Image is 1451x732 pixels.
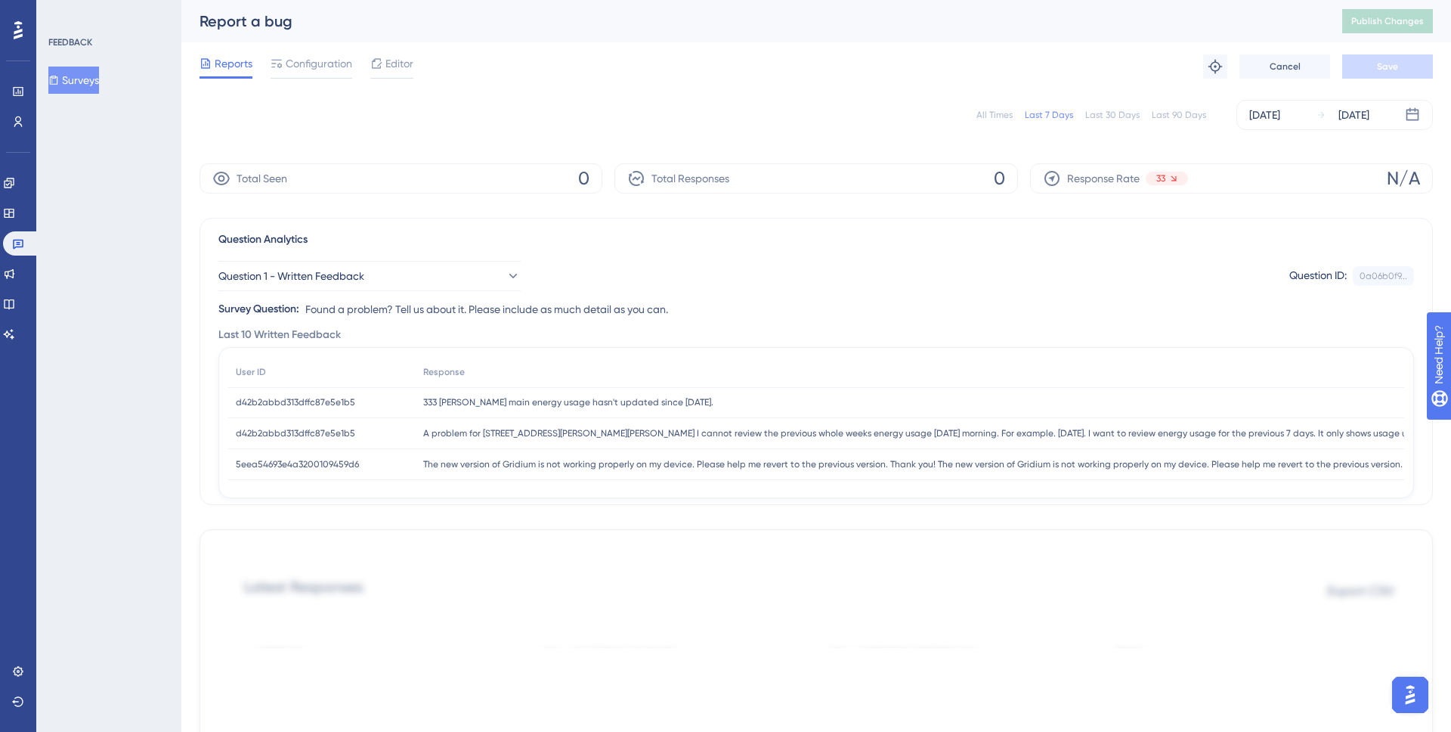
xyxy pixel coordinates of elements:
[48,36,92,48] div: FEEDBACK
[1249,106,1280,124] div: [DATE]
[218,300,299,318] div: Survey Question:
[423,458,1450,470] span: The new version of Gridium is not working properly on my device. Please help me revert to the pre...
[423,427,1444,439] span: A problem for [STREET_ADDRESS][PERSON_NAME][PERSON_NAME] I cannot review the previous whole weeks...
[1289,266,1347,286] div: Question ID:
[48,67,99,94] button: Surveys
[215,54,252,73] span: Reports
[651,169,729,188] span: Total Responses
[218,326,341,344] span: Last 10 Written Feedback
[286,54,352,73] span: Configuration
[1270,60,1301,73] span: Cancel
[236,458,359,470] span: 5eea54693e4a3200109459d6
[1156,172,1165,185] span: 33
[1239,54,1330,79] button: Cancel
[578,166,589,191] span: 0
[1342,54,1433,79] button: Save
[385,54,413,73] span: Editor
[1377,60,1398,73] span: Save
[218,261,521,291] button: Question 1 - Written Feedback
[36,4,94,22] span: Need Help?
[1342,9,1433,33] button: Publish Changes
[423,396,713,408] span: 333 [PERSON_NAME] main energy usage hasn't updated since [DATE].
[1338,106,1369,124] div: [DATE]
[218,267,364,285] span: Question 1 - Written Feedback
[1025,109,1073,121] div: Last 7 Days
[305,300,668,318] span: Found a problem? Tell us about it. Please include as much detail as you can.
[423,366,465,378] span: Response
[1152,109,1206,121] div: Last 90 Days
[994,166,1005,191] span: 0
[1388,672,1433,718] iframe: UserGuiding AI Assistant Launcher
[1360,270,1407,282] div: 0a06b0f9...
[236,366,266,378] span: User ID
[976,109,1013,121] div: All Times
[1067,169,1140,188] span: Response Rate
[218,231,308,249] span: Question Analytics
[200,11,1304,32] div: Report a bug
[1351,15,1424,27] span: Publish Changes
[1387,166,1420,191] span: N/A
[1085,109,1140,121] div: Last 30 Days
[236,396,355,408] span: d42b2abbd313dffc87e5e1b5
[237,169,287,188] span: Total Seen
[236,427,355,439] span: d42b2abbd313dffc87e5e1b5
